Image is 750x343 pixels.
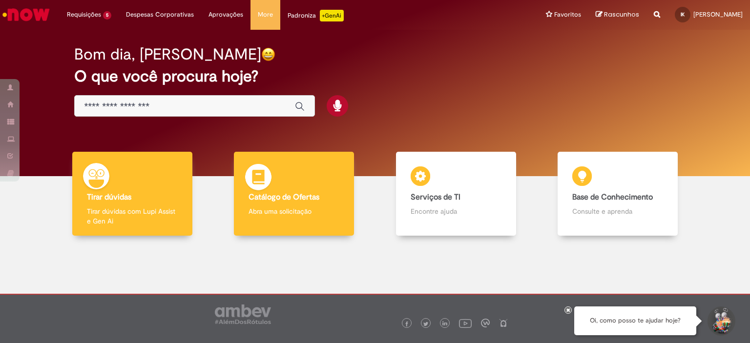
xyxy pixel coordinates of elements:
[499,319,508,327] img: logo_footer_naosei.png
[442,321,447,327] img: logo_footer_linkedin.png
[554,10,581,20] span: Favoritos
[74,46,261,63] h2: Bom dia, [PERSON_NAME]
[574,306,696,335] div: Oi, como posso te ajudar hoje?
[67,10,101,20] span: Requisições
[537,152,699,236] a: Base de Conhecimento Consulte e aprenda
[411,192,460,202] b: Serviços de TI
[103,11,111,20] span: 5
[51,152,213,236] a: Tirar dúvidas Tirar dúvidas com Lupi Assist e Gen Ai
[215,304,271,324] img: logo_footer_ambev_rotulo_gray.png
[249,206,339,216] p: Abra uma solicitação
[258,10,273,20] span: More
[411,206,501,216] p: Encontre ajuda
[87,206,178,226] p: Tirar dúvidas com Lupi Assist e Gen Ai
[681,11,685,18] span: IK
[1,5,51,24] img: ServiceNow
[693,10,743,19] span: [PERSON_NAME]
[74,68,676,85] h2: O que você procura hoje?
[572,206,663,216] p: Consulte e aprenda
[481,319,490,327] img: logo_footer_workplace.png
[208,10,243,20] span: Aprovações
[288,10,344,21] div: Padroniza
[126,10,194,20] span: Despesas Corporativas
[572,192,653,202] b: Base de Conhecimento
[706,306,735,336] button: Iniciar Conversa de Suporte
[596,10,639,20] a: Rascunhos
[249,192,319,202] b: Catálogo de Ofertas
[423,322,428,326] img: logo_footer_twitter.png
[261,47,275,61] img: happy-face.png
[604,10,639,19] span: Rascunhos
[459,317,472,329] img: logo_footer_youtube.png
[404,322,409,326] img: logo_footer_facebook.png
[213,152,375,236] a: Catálogo de Ofertas Abra uma solicitação
[87,192,131,202] b: Tirar dúvidas
[320,10,344,21] p: +GenAi
[375,152,537,236] a: Serviços de TI Encontre ajuda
